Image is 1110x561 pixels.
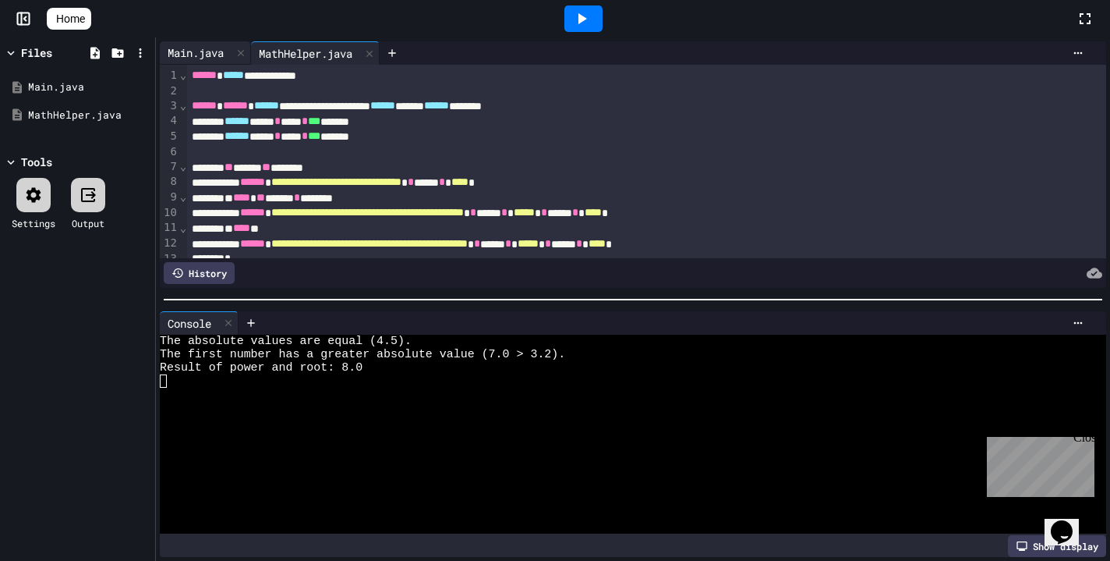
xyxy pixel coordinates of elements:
span: Fold line [179,190,187,203]
div: 3 [160,98,179,114]
div: 2 [160,83,179,98]
div: MathHelper.java [251,41,380,65]
span: Fold line [179,160,187,172]
div: MathHelper.java [251,45,360,62]
div: History [164,262,235,284]
iframe: chat widget [981,431,1094,497]
span: Fold line [179,99,187,112]
div: Settings [12,216,55,230]
div: Show display [1008,535,1106,557]
div: To enrich screen reader interactions, please activate Accessibility in Grammarly extension settings [187,65,1106,390]
div: 13 [160,251,179,266]
div: 10 [160,205,179,221]
div: 7 [160,159,179,175]
div: Files [21,44,52,61]
div: 12 [160,236,179,251]
span: Fold line [179,222,187,234]
div: 4 [160,113,179,129]
span: Home [56,11,85,27]
a: Home [47,8,91,30]
div: Main.java [160,41,251,65]
span: Result of power and root: 8.0 [160,361,362,375]
div: 11 [160,220,179,236]
span: The first number has a greater absolute value (7.0 > 3.2). [160,348,565,361]
div: Tools [21,154,52,170]
div: 6 [160,144,179,159]
div: 9 [160,190,179,205]
div: 1 [160,68,179,83]
span: Fold line [179,69,187,81]
div: MathHelper.java [28,108,150,123]
div: Output [72,216,104,230]
div: 8 [160,174,179,190]
div: Main.java [28,80,150,95]
div: Main.java [160,44,232,61]
span: The absolute values are equal (4.5). [160,335,412,348]
div: Chat with us now!Close [6,6,108,99]
div: Console [160,311,239,335]
div: Console [160,315,219,332]
div: 5 [160,129,179,144]
iframe: chat widget [1045,499,1094,545]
